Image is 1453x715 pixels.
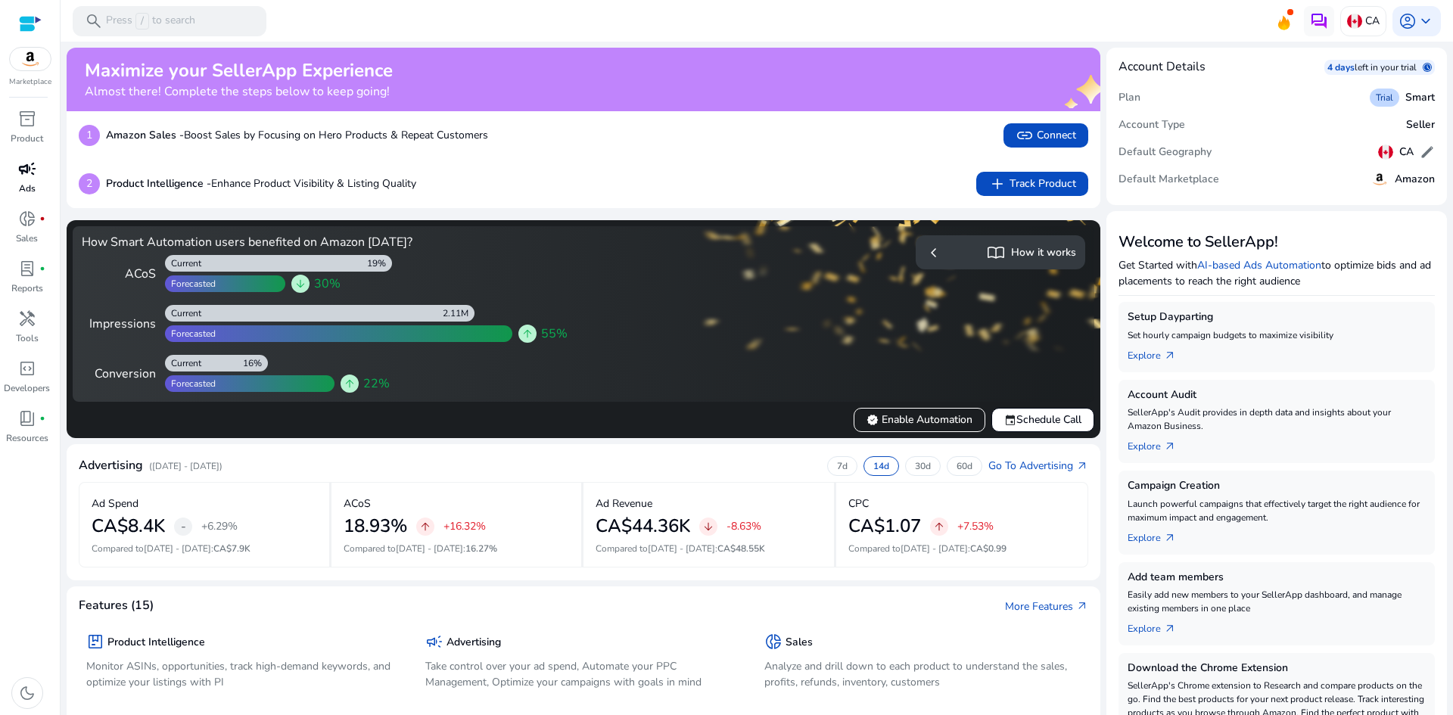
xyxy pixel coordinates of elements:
p: Marketplace [9,76,51,88]
span: fiber_manual_record [39,266,45,272]
h4: Features (15) [79,598,154,613]
h2: CA$44.36K [596,515,690,537]
div: Current [165,257,201,269]
span: 22% [363,375,390,393]
p: CA [1365,8,1380,34]
h5: Campaign Creation [1128,480,1426,493]
p: Enhance Product Visibility & Listing Quality [106,176,416,191]
span: donut_small [18,210,36,228]
span: arrow_downward [294,278,306,290]
button: eventSchedule Call [991,408,1094,432]
span: chevron_left [925,244,943,262]
p: 4 days [1327,61,1355,73]
h5: Smart [1405,92,1435,104]
div: 19% [367,257,392,269]
span: edit [1420,145,1435,160]
img: amazon.svg [10,48,51,70]
span: Trial [1376,92,1393,104]
img: ca.svg [1347,14,1362,29]
div: Forecasted [165,328,216,340]
p: Analyze and drill down to each product to understand the sales, profits, refunds, inventory, cust... [764,658,1081,690]
span: add [988,175,1007,193]
p: 60d [957,460,972,472]
span: 30% [314,275,341,293]
button: addTrack Product [976,172,1088,196]
span: import_contacts [987,244,1005,262]
h5: Plan [1119,92,1140,104]
h5: Account Audit [1128,389,1426,402]
span: book_4 [18,409,36,427]
p: Set hourly campaign budgets to maximize visibility [1128,328,1426,342]
p: Compared to : [92,542,317,555]
button: verifiedEnable Automation [854,408,985,432]
span: campaign [425,633,443,651]
p: SellerApp's Audit provides in depth data and insights about your Amazon Business. [1128,406,1426,433]
span: arrow_upward [933,521,945,533]
span: / [135,13,149,30]
p: Press to search [106,13,195,30]
span: [DATE] - [DATE] [648,542,715,555]
div: 2.11M [443,307,474,319]
span: lab_profile [18,260,36,278]
a: Go To Advertisingarrow_outward [988,458,1088,474]
h5: Add team members [1128,571,1426,584]
span: 55% [541,325,568,343]
span: Enable Automation [867,412,972,427]
h5: Amazon [1395,173,1435,186]
h5: Seller [1406,119,1435,132]
p: Monitor ASINs, opportunities, track high-demand keywords, and optimize your listings with PI [86,658,403,690]
p: +7.53% [957,521,994,532]
span: Track Product [988,175,1076,193]
p: -8.63% [726,521,761,532]
span: donut_small [764,633,783,651]
span: event [1004,414,1016,426]
p: Developers [4,381,50,395]
p: Take control over your ad spend, Automate your PPC Management, Optimize your campaigns with goals... [425,658,742,690]
p: left in your trial [1355,61,1423,73]
p: Compared to : [596,542,822,555]
p: Get Started with to optimize bids and ad placements to reach the right audience [1119,257,1435,289]
p: 30d [915,460,931,472]
a: Explorearrow_outward [1128,433,1188,454]
p: Boost Sales by Focusing on Hero Products & Repeat Customers [106,127,488,143]
h4: Advertising [79,459,143,473]
h5: Default Geography [1119,146,1212,159]
div: Conversion [82,365,156,383]
span: arrow_outward [1164,532,1176,544]
span: [DATE] - [DATE] [144,542,211,555]
span: Schedule Call [1004,412,1081,427]
p: +6.29% [201,521,238,532]
span: arrow_upward [344,378,356,390]
p: Tools [16,331,39,345]
p: Compared to : [848,542,1076,555]
a: Explorearrow_outward [1128,342,1188,363]
span: [DATE] - [DATE] [901,542,968,555]
p: CPC [848,496,869,511]
span: CA$48.55K [717,542,765,555]
p: 14d [873,460,889,472]
a: More Featuresarrow_outward [1005,598,1088,614]
div: Forecasted [165,278,216,290]
span: arrow_downward [702,521,714,533]
p: Product [11,132,43,145]
p: Launch powerful campaigns that effectively target the right audience for maximum impact and engag... [1128,497,1426,524]
span: schedule [1423,63,1432,72]
span: campaign [18,160,36,178]
span: package [86,633,104,651]
p: 1 [79,125,100,146]
p: Sales [16,232,38,245]
h3: Welcome to SellerApp! [1119,233,1435,251]
h5: Setup Dayparting [1128,311,1426,324]
h2: CA$1.07 [848,515,921,537]
div: 16% [243,357,268,369]
h5: CA [1399,146,1414,159]
h5: Account Type [1119,119,1185,132]
button: linkConnect [1003,123,1088,148]
p: 2 [79,173,100,194]
h5: Download the Chrome Extension [1128,662,1426,675]
span: handyman [18,309,36,328]
span: search [85,12,103,30]
span: 16.27% [465,542,497,555]
span: code_blocks [18,359,36,378]
span: inventory_2 [18,110,36,128]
